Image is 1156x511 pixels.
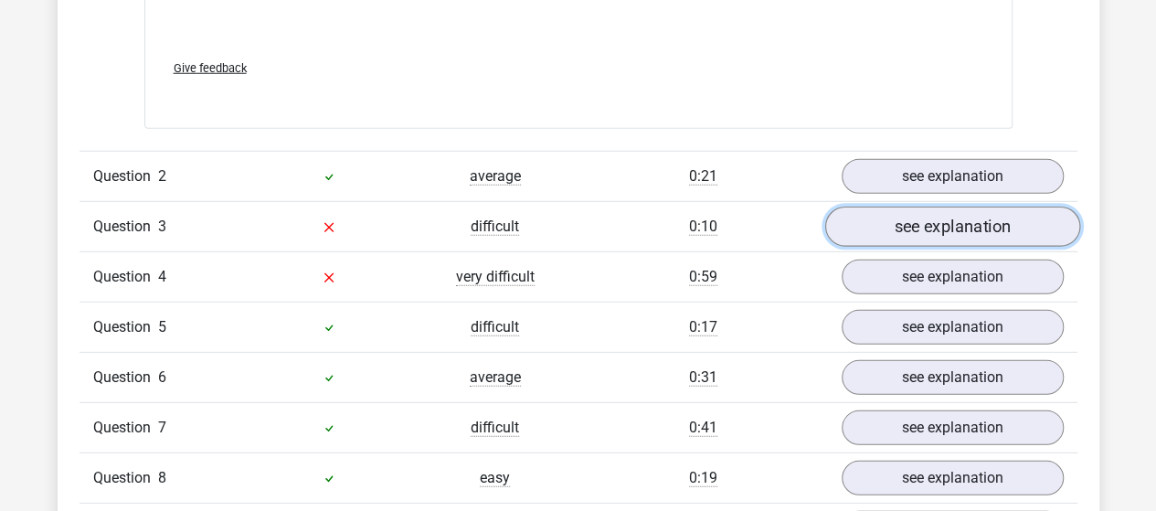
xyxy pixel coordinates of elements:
[174,61,247,75] span: Give feedback
[842,260,1064,294] a: see explanation
[689,268,717,286] span: 0:59
[158,268,166,285] span: 4
[689,469,717,487] span: 0:19
[842,159,1064,194] a: see explanation
[93,165,158,187] span: Question
[158,318,166,335] span: 5
[842,410,1064,445] a: see explanation
[158,218,166,235] span: 3
[689,368,717,387] span: 0:31
[158,167,166,185] span: 2
[480,469,510,487] span: easy
[93,467,158,489] span: Question
[93,316,158,338] span: Question
[689,167,717,186] span: 0:21
[456,268,535,286] span: very difficult
[689,318,717,336] span: 0:17
[471,318,519,336] span: difficult
[689,218,717,236] span: 0:10
[93,266,158,288] span: Question
[824,207,1079,247] a: see explanation
[471,419,519,437] span: difficult
[842,360,1064,395] a: see explanation
[471,218,519,236] span: difficult
[158,368,166,386] span: 6
[93,367,158,389] span: Question
[158,419,166,436] span: 7
[842,461,1064,495] a: see explanation
[158,469,166,486] span: 8
[842,310,1064,345] a: see explanation
[93,216,158,238] span: Question
[689,419,717,437] span: 0:41
[470,368,521,387] span: average
[93,417,158,439] span: Question
[470,167,521,186] span: average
